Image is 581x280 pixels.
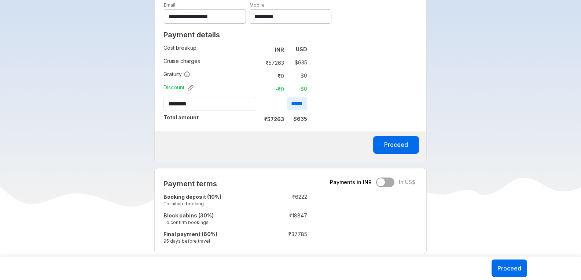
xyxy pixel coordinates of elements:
strong: Booking deposit (10%) [163,194,221,200]
h2: Payment details [163,30,307,39]
td: Cruise charges [163,56,253,69]
td: ₹ 57263 [256,57,287,68]
strong: USD [296,46,307,52]
td: : [253,112,256,126]
h2: Payment terms [163,179,307,188]
button: Proceed [373,136,419,154]
td: : [260,210,264,229]
span: Gratuity [163,71,190,78]
label: Email [164,2,175,8]
td: ₹ 18847 [264,210,307,229]
small: To initiate booking [163,201,260,207]
strong: Final payment (60%) [163,231,217,237]
button: Proceed [492,260,527,277]
td: -₹ 0 [256,84,287,94]
label: Mobile [250,2,265,8]
td: : [253,69,256,82]
small: 95 days before travel [163,238,260,244]
strong: Total amount [163,114,199,120]
small: To confirm bookings [163,219,260,225]
td: -$ 0 [287,84,307,94]
strong: INR [275,46,284,53]
td: Cost breakup [163,43,253,56]
td: $ 635 [287,57,307,68]
td: ₹ 0 [256,71,287,81]
span: Payments in INR [330,179,372,186]
td: : [253,56,256,69]
span: In US$ [399,179,415,186]
td: $ 0 [287,71,307,81]
td: : [260,229,264,248]
strong: $ 635 [293,116,307,122]
strong: Block cabins (30%) [163,212,214,219]
td: : [253,43,256,56]
strong: ₹ 57263 [264,116,284,122]
td: ₹ 37785 [264,229,307,248]
span: Discount [163,84,194,91]
td: ₹ 6222 [264,192,307,210]
td: : [260,192,264,210]
td: : [253,82,256,96]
